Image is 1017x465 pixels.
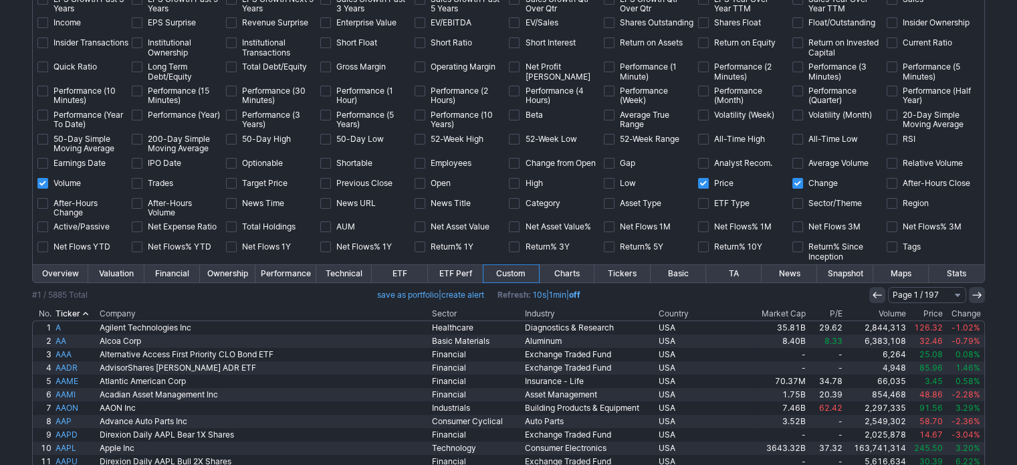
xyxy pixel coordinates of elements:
a: Exchange Traded Fund [523,361,657,375]
input: Income [37,17,48,28]
input: Asset Type [604,198,614,209]
input: Employees [415,158,425,169]
a: Tickers [594,265,650,282]
a: - [754,348,808,361]
input: Net Flows 1Y [226,242,237,252]
input: Shares Float [698,17,709,28]
input: Category [509,198,520,209]
input: Return% Since Inception [792,242,803,252]
a: 2,549,302 [844,415,908,428]
a: save as portfolio [377,290,439,300]
a: 85.96 [908,361,945,375]
a: 58.70 [908,415,945,428]
a: 3643.32B [754,442,808,455]
input: Return on Equity [698,37,709,48]
a: Acadian Asset Management Inc [98,388,430,401]
a: ETF Perf [428,265,483,282]
input: Analyst Recom. [698,158,709,169]
input: Institutional Ownership [132,37,142,48]
span: 3.20% [955,443,980,453]
a: ETF [372,265,427,282]
input: Short Ratio [415,37,425,48]
span: -2.36% [951,416,980,426]
input: IPO Date [132,158,142,169]
span: Insider Transactions [53,38,128,48]
a: Financial [430,428,523,442]
a: 6,383,108 [844,335,908,348]
input: RSI [887,134,897,145]
span: Float/Outstanding [808,18,875,27]
input: Volatility (Month) [792,110,803,120]
span: 3.29% [955,403,980,413]
input: Shortable [320,158,331,169]
input: Net Asset Value [415,221,425,232]
a: off [569,290,580,300]
span: 62.42 [819,403,842,413]
a: Snapshot [817,265,873,282]
input: Net Profit [PERSON_NAME] [509,62,520,72]
input: Performance (5 Years) [320,110,331,120]
a: 0.58% [945,375,984,388]
input: Enterprise Value [320,17,331,28]
span: Revenue Surprise [242,18,308,27]
input: Net Flows 1M [604,221,614,232]
span: Income [53,18,81,27]
a: USA [656,428,753,442]
a: -2.28% [945,388,984,401]
a: Exchange Traded Fund [523,428,657,442]
a: 62.42 [808,401,844,415]
a: Financial [430,361,523,375]
input: Return% 1Y [415,242,425,252]
input: Earnings Date [37,158,48,169]
a: USA [656,348,753,361]
a: 2,025,878 [844,428,908,442]
input: Gross Margin [320,62,331,72]
a: TA [706,265,762,282]
a: 5 [33,375,53,388]
a: 6,264 [844,348,908,361]
span: 48.86 [919,389,943,399]
input: Long Term Debt/Equity [132,62,142,72]
a: 91.56 [908,401,945,415]
a: Maps [873,265,929,282]
input: Optionable [226,158,237,169]
input: EPS Surprise [132,17,142,28]
a: News [762,265,817,282]
a: Financial [430,388,523,401]
input: 50-Day Low [320,134,331,145]
span: 1.46% [955,363,980,373]
span: 8.33 [824,336,842,346]
span: 32.46 [919,336,943,346]
input: Return% 5Y [604,242,614,252]
span: EPS Surprise [148,18,196,27]
span: Institutional Transactions [242,38,317,58]
a: 35.81B [754,321,808,335]
a: 1 [33,321,53,335]
input: Performance (10 Years) [415,110,425,120]
input: Performance (1 Hour) [320,86,331,96]
a: Auto Parts [523,415,657,428]
a: Atlantic American Corp [98,375,430,388]
input: Performance (Year To Date) [37,110,48,120]
input: Performance (3 Years) [226,110,237,120]
a: Performance [255,265,316,282]
span: | [377,288,484,302]
input: Relative Volume [887,158,897,169]
a: Advance Auto Parts Inc [98,415,430,428]
span: 91.56 [919,403,943,413]
input: Return% 10Y [698,242,709,252]
a: AAON [53,401,98,415]
a: 10s [533,290,546,300]
input: Performance (4 Hours) [509,86,520,96]
span: 0.08% [955,349,980,359]
a: 0.08% [945,348,984,361]
a: AAPD [53,428,98,442]
a: 48.86 [908,388,945,401]
input: Net Flows% 1M [698,221,709,232]
a: - [808,348,844,361]
a: 6 [33,388,53,401]
a: 7.46B [754,401,808,415]
span: -0.79% [951,336,980,346]
input: Volatility (Week) [698,110,709,120]
a: - [808,428,844,442]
